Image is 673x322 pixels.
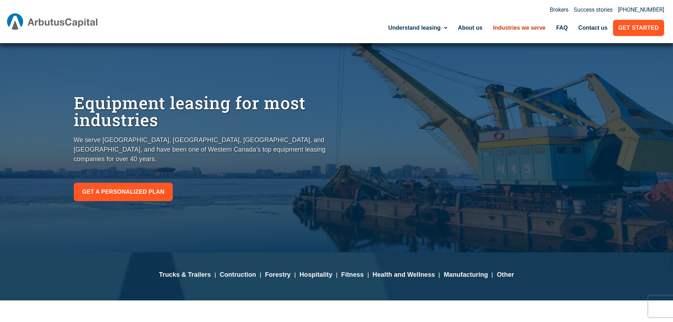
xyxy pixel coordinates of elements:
[438,270,440,280] h5: |
[488,20,551,36] a: Industries we serve
[497,271,514,278] a: Other
[573,20,613,36] a: Contact us
[82,187,165,197] span: Get a personalized plan
[491,270,493,280] h5: |
[300,271,332,278] a: Hospitality
[260,270,261,280] h5: |
[74,94,333,128] h1: Equipment leasing for most industries
[74,135,333,164] p: We serve [GEOGRAPHIC_DATA], [GEOGRAPHIC_DATA], [GEOGRAPHIC_DATA], and [GEOGRAPHIC_DATA], and have...
[453,20,488,36] a: About us
[383,20,453,36] a: Understand leasing
[444,271,488,278] a: Manufacturing
[336,270,338,280] h5: |
[265,271,291,278] a: Forestry
[613,20,664,36] a: Get Started
[367,270,369,280] h5: |
[551,20,573,36] a: FAQ
[341,271,364,278] a: Fitness
[373,271,435,278] a: Health and Wellness
[574,7,613,13] a: Success stories
[618,7,664,13] a: [PHONE_NUMBER]
[294,270,296,280] h5: |
[159,271,211,278] a: Trucks & Trailers
[74,183,173,201] a: Get a personalized plan
[214,270,216,280] h5: |
[550,7,568,13] a: Brokers
[220,271,256,278] a: Contruction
